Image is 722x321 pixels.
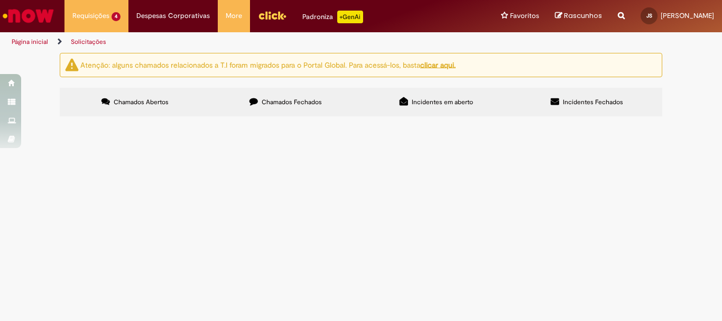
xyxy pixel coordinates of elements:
[258,7,286,23] img: click_logo_yellow_360x200.png
[114,98,169,106] span: Chamados Abertos
[80,60,456,69] ng-bind-html: Atenção: alguns chamados relacionados a T.I foram migrados para o Portal Global. Para acessá-los,...
[661,11,714,20] span: [PERSON_NAME]
[646,12,652,19] span: JS
[112,12,121,21] span: 4
[555,11,602,21] a: Rascunhos
[8,32,474,52] ul: Trilhas de página
[226,11,242,21] span: More
[302,11,363,23] div: Padroniza
[337,11,363,23] p: +GenAi
[564,11,602,21] span: Rascunhos
[71,38,106,46] a: Solicitações
[1,5,55,26] img: ServiceNow
[412,98,473,106] span: Incidentes em aberto
[136,11,210,21] span: Despesas Corporativas
[262,98,322,106] span: Chamados Fechados
[72,11,109,21] span: Requisições
[510,11,539,21] span: Favoritos
[12,38,48,46] a: Página inicial
[420,60,456,69] a: clicar aqui.
[563,98,623,106] span: Incidentes Fechados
